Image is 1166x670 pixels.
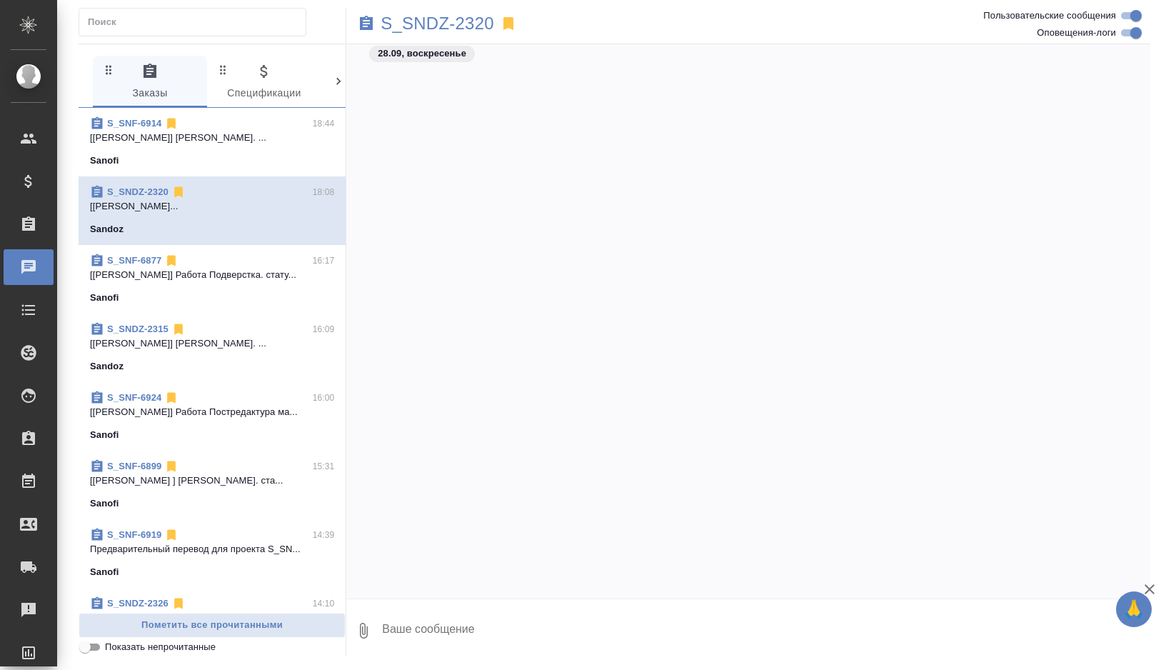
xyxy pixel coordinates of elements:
[90,268,334,282] p: [[PERSON_NAME]] Работа Подверстка. стату...
[90,428,119,442] p: Sanofi
[107,529,161,540] a: S_SNF-6919
[107,461,161,471] a: S_SNF-6899
[983,9,1116,23] span: Пользовательские сообщения
[101,63,198,102] span: Заказы
[79,108,346,176] div: S_SNF-691418:44[[PERSON_NAME]] [PERSON_NAME]. ...Sanofi
[164,459,179,474] svg: Отписаться
[90,199,334,214] p: [[PERSON_NAME]...
[79,314,346,382] div: S_SNDZ-231516:09[[PERSON_NAME]] [PERSON_NAME]. ...Sandoz
[313,459,335,474] p: 15:31
[79,588,346,656] div: S_SNDZ-232614:10[[PERSON_NAME]] [PERSON_NAME]. ...Sandoz
[90,542,334,556] p: Предварительный перевод для проекта S_SN...
[79,613,346,638] button: Пометить все прочитанными
[313,596,335,611] p: 14:10
[88,12,306,32] input: Поиск
[164,116,179,131] svg: Отписаться
[216,63,313,102] span: Спецификации
[107,255,161,266] a: S_SNF-6877
[79,176,346,245] div: S_SNDZ-232018:08[[PERSON_NAME]...Sandoz
[313,185,335,199] p: 18:08
[79,451,346,519] div: S_SNF-689915:31[[PERSON_NAME] ] [PERSON_NAME]. ста...Sanofi
[331,63,344,76] svg: Зажми и перетащи, чтобы поменять порядок вкладок
[107,324,169,334] a: S_SNDZ-2315
[330,63,427,102] span: Клиенты
[90,131,334,145] p: [[PERSON_NAME]] [PERSON_NAME]. ...
[79,519,346,588] div: S_SNF-691914:39Предварительный перевод для проекта S_SN...Sanofi
[79,382,346,451] div: S_SNF-692416:00[[PERSON_NAME]] Работа Постредактура ма...Sanofi
[171,185,186,199] svg: Отписаться
[90,222,124,236] p: Sandoz
[164,391,179,405] svg: Отписаться
[90,565,119,579] p: Sanofi
[90,474,334,488] p: [[PERSON_NAME] ] [PERSON_NAME]. ста...
[171,322,186,336] svg: Отписаться
[378,46,466,61] p: 28.09, воскресенье
[79,245,346,314] div: S_SNF-687716:17[[PERSON_NAME]] Работа Подверстка. стату...Sanofi
[90,359,124,374] p: Sandoz
[164,254,179,268] svg: Отписаться
[90,291,119,305] p: Sanofi
[313,322,335,336] p: 16:09
[90,405,334,419] p: [[PERSON_NAME]] Работа Постредактура ма...
[313,528,335,542] p: 14:39
[313,254,335,268] p: 16:17
[102,63,116,76] svg: Зажми и перетащи, чтобы поменять порядок вкладок
[107,598,169,609] a: S_SNDZ-2326
[107,118,161,129] a: S_SNF-6914
[381,16,494,31] a: S_SNDZ-2320
[313,391,335,405] p: 16:00
[313,116,335,131] p: 18:44
[90,154,119,168] p: Sanofi
[164,528,179,542] svg: Отписаться
[90,611,334,625] p: [[PERSON_NAME]] [PERSON_NAME]. ...
[90,496,119,511] p: Sanofi
[1116,591,1152,627] button: 🙏
[90,336,334,351] p: [[PERSON_NAME]] [PERSON_NAME]. ...
[171,596,186,611] svg: Отписаться
[216,63,230,76] svg: Зажми и перетащи, чтобы поменять порядок вкладок
[107,392,161,403] a: S_SNF-6924
[107,186,169,197] a: S_SNDZ-2320
[1037,26,1116,40] span: Оповещения-логи
[86,617,338,634] span: Пометить все прочитанными
[1122,594,1146,624] span: 🙏
[105,640,216,654] span: Показать непрочитанные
